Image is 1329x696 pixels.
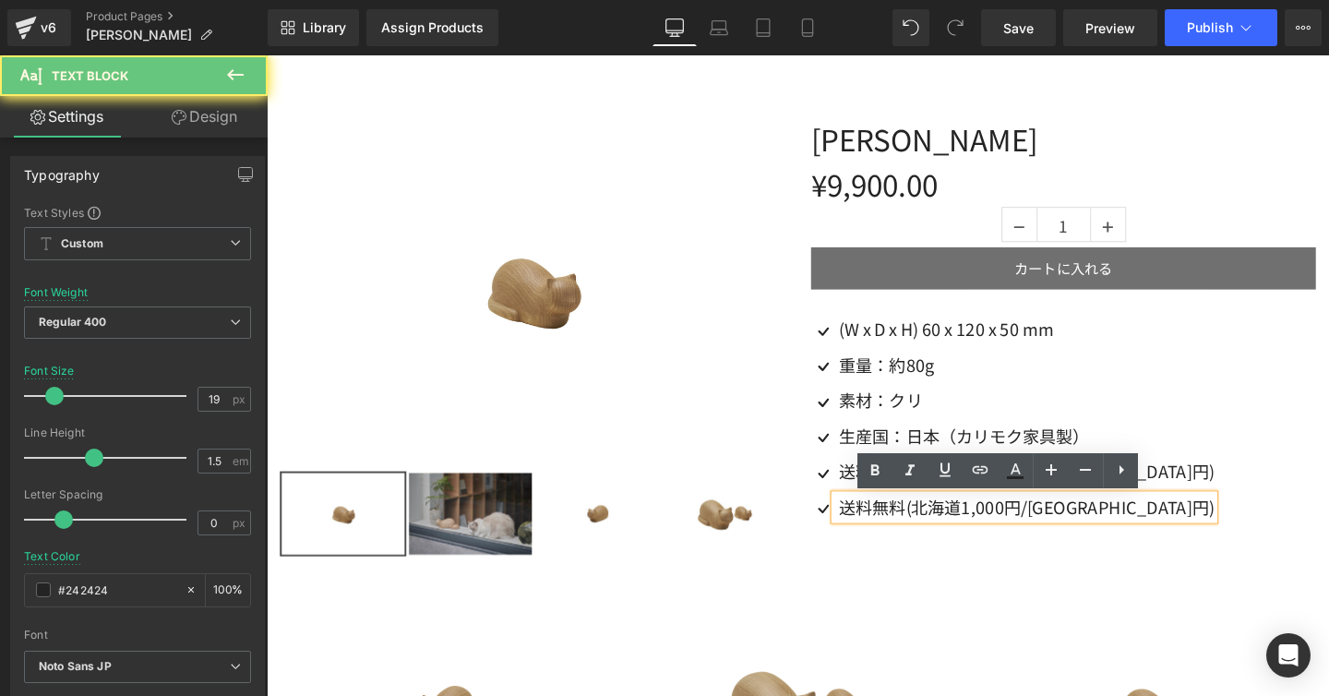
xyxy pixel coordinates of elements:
span: Publish [1187,20,1233,35]
a: Product Pages [86,9,268,24]
div: Line Height [24,426,251,439]
a: Laptop [697,9,741,46]
span: Save [1003,18,1034,38]
div: Text Styles [24,205,251,220]
img: Koubako Koneko [16,439,145,525]
span: ¥9,900.00 [572,113,705,160]
button: More [1285,9,1322,46]
div: v6 [37,16,60,40]
div: Letter Spacing [24,488,251,501]
div: Assign Products [381,20,484,35]
a: Tablet [741,9,785,46]
span: Text Block [52,68,128,83]
span: em [233,455,248,467]
button: Undo [892,9,929,46]
img: Koubako Koneko [150,439,279,525]
div: % [206,574,250,606]
div: Open Intercom Messenger [1266,633,1311,678]
a: v6 [7,9,71,46]
a: Desktop [653,9,697,46]
span: (W x D x H) 60 x 120 x 50 mm [602,275,828,300]
p: 素材：クリ [602,350,996,377]
a: [PERSON_NAME] [572,69,810,109]
img: Koubako Koneko [14,69,545,424]
div: Text Color [24,550,80,563]
p: 重量：約80g [602,313,996,340]
span: [PERSON_NAME] [86,28,192,42]
span: px [233,517,248,529]
button: Publish [1165,9,1277,46]
span: Preview [1085,18,1135,38]
p: 送料無料(北海道1,000円/[GEOGRAPHIC_DATA]円) [602,462,996,489]
b: Custom [61,236,103,252]
span: px [233,393,248,405]
span: Library [303,19,346,36]
button: カートに入れる [572,202,1103,246]
img: Koubako Koneko [283,439,413,525]
b: Regular 400 [39,315,107,329]
a: New Library [268,9,359,46]
span: カートに入れる [786,213,890,235]
p: 生産国：日本（カリモク家具製） [602,388,996,414]
div: Font [24,629,251,642]
p: 送料無料(北海道1,000円/[GEOGRAPHIC_DATA]円) [602,425,996,451]
i: Noto Sans JP [39,659,112,675]
a: Mobile [785,9,830,46]
div: Typography [24,157,100,183]
img: Koubako Koneko [417,439,546,525]
button: Redo [937,9,974,46]
a: Design [138,96,271,138]
input: Color [58,580,176,600]
a: Preview [1063,9,1157,46]
div: Font Size [24,365,75,378]
div: Font Weight [24,286,88,299]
